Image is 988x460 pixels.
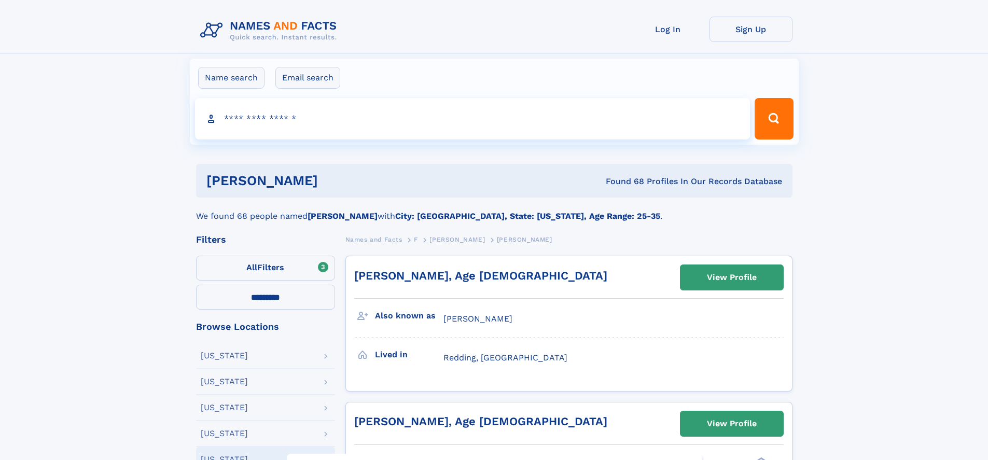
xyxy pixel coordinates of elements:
div: [US_STATE] [201,403,248,412]
div: We found 68 people named with . [196,198,792,222]
div: Found 68 Profiles In Our Records Database [462,176,782,187]
div: View Profile [707,266,757,289]
a: Log In [627,17,709,42]
a: [PERSON_NAME] [429,233,485,246]
b: City: [GEOGRAPHIC_DATA], State: [US_STATE], Age Range: 25-35 [395,211,660,221]
span: [PERSON_NAME] [443,314,512,324]
a: [PERSON_NAME], Age [DEMOGRAPHIC_DATA] [354,269,607,282]
b: [PERSON_NAME] [308,211,378,221]
span: All [246,262,257,272]
span: Redding, [GEOGRAPHIC_DATA] [443,353,567,363]
a: Names and Facts [345,233,402,246]
h3: Also known as [375,307,443,325]
h3: Lived in [375,346,443,364]
div: [US_STATE] [201,378,248,386]
span: F [414,236,418,243]
span: [PERSON_NAME] [429,236,485,243]
div: [US_STATE] [201,352,248,360]
a: View Profile [680,411,783,436]
div: [US_STATE] [201,429,248,438]
div: View Profile [707,412,757,436]
a: Sign Up [709,17,792,42]
a: F [414,233,418,246]
input: search input [195,98,750,140]
label: Name search [198,67,265,89]
h1: [PERSON_NAME] [206,174,462,187]
img: Logo Names and Facts [196,17,345,45]
div: Browse Locations [196,322,335,331]
label: Email search [275,67,340,89]
span: [PERSON_NAME] [497,236,552,243]
a: [PERSON_NAME], Age [DEMOGRAPHIC_DATA] [354,415,607,428]
div: Filters [196,235,335,244]
a: View Profile [680,265,783,290]
button: Search Button [755,98,793,140]
label: Filters [196,256,335,281]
